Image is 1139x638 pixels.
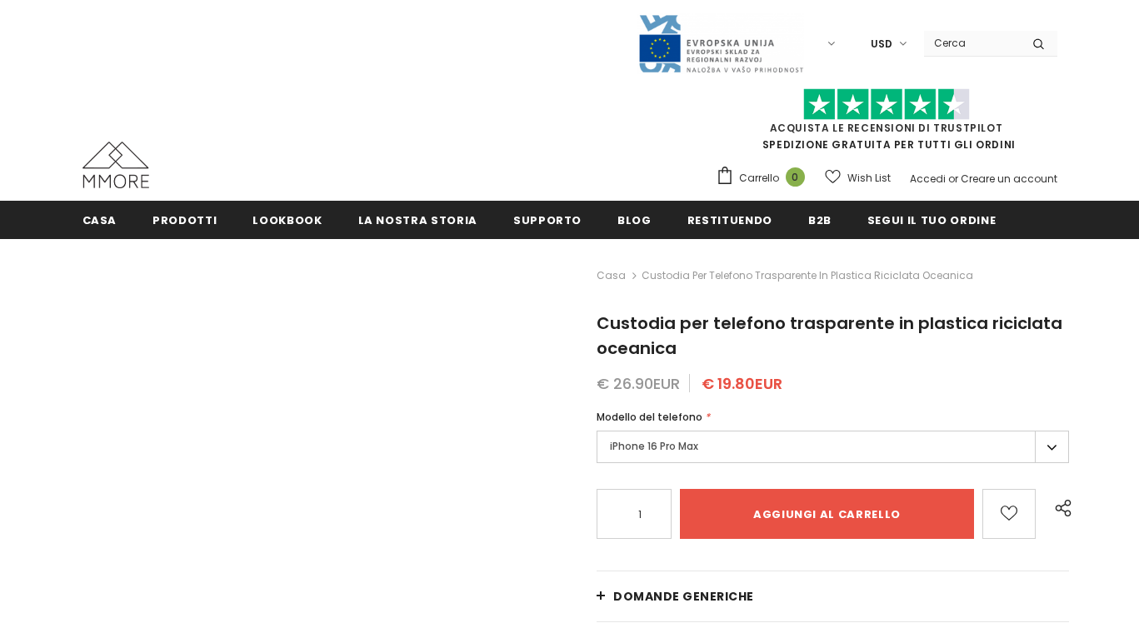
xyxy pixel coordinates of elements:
span: SPEDIZIONE GRATUITA PER TUTTI GLI ORDINI [716,96,1057,152]
a: Wish List [825,163,891,192]
img: Casi MMORE [82,142,149,188]
a: B2B [808,201,832,238]
a: Segui il tuo ordine [867,201,996,238]
input: Aggiungi al carrello [680,489,974,539]
a: Accedi [910,172,946,186]
span: or [948,172,958,186]
span: Modello del telefono [597,410,702,424]
a: Casa [597,266,626,286]
span: Custodia per telefono trasparente in plastica riciclata oceanica [642,266,973,286]
a: Blog [617,201,652,238]
input: Search Site [924,31,1020,55]
span: B2B [808,212,832,228]
span: Domande generiche [613,588,754,605]
span: Casa [82,212,117,228]
a: Lookbook [252,201,322,238]
span: Segui il tuo ordine [867,212,996,228]
span: Wish List [847,170,891,187]
span: Carrello [739,170,779,187]
a: Domande generiche [597,571,1069,621]
a: Restituendo [687,201,772,238]
label: iPhone 16 Pro Max [597,431,1069,463]
span: Restituendo [687,212,772,228]
span: supporto [513,212,582,228]
span: Custodia per telefono trasparente in plastica riciclata oceanica [597,312,1062,360]
span: USD [871,36,892,52]
span: Blog [617,212,652,228]
a: Casa [82,201,117,238]
span: Lookbook [252,212,322,228]
a: La nostra storia [358,201,477,238]
a: supporto [513,201,582,238]
a: Javni Razpis [637,36,804,50]
a: Carrello 0 [716,166,813,191]
span: € 26.90EUR [597,373,680,394]
span: € 19.80EUR [702,373,782,394]
a: Creare un account [961,172,1057,186]
img: Fidati di Pilot Stars [803,88,970,121]
span: Prodotti [152,212,217,228]
span: La nostra storia [358,212,477,228]
span: 0 [786,167,805,187]
img: Javni Razpis [637,13,804,74]
a: Acquista le recensioni di TrustPilot [770,121,1003,135]
a: Prodotti [152,201,217,238]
